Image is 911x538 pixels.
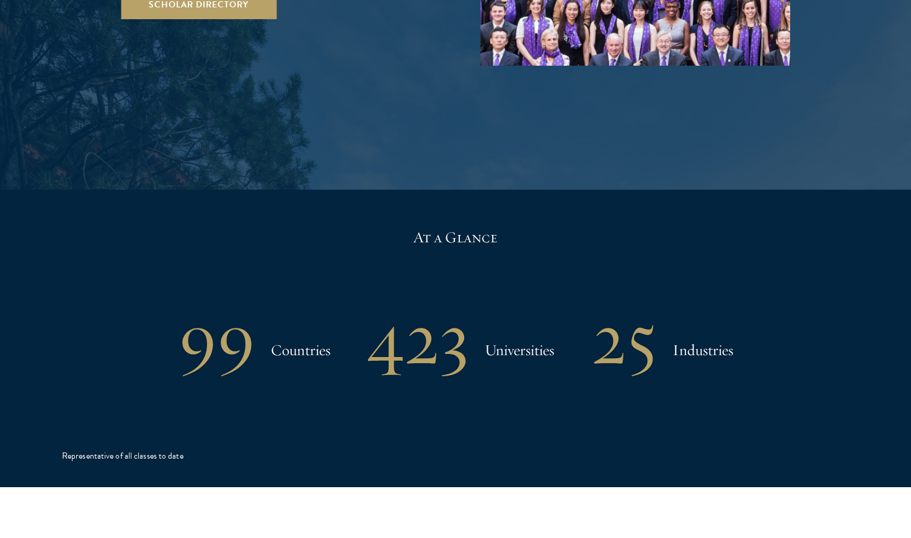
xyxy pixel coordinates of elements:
[178,306,255,371] h1: 99
[367,306,469,371] h1: 423
[672,338,733,363] h3: Industries
[62,450,183,462] div: Representative of all classes to date
[485,338,554,363] h3: Universities
[271,338,330,363] h3: Countries
[591,306,657,371] h1: 25
[62,227,849,248] h5: At a Glance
